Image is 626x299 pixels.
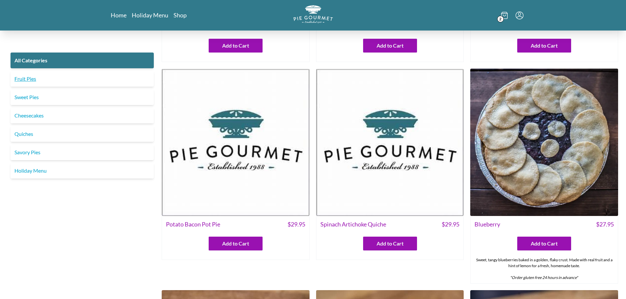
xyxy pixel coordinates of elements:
a: Sweet Pies [11,89,154,105]
span: 2 [497,16,504,22]
img: logo [293,5,333,23]
a: Holiday Menu [11,163,154,179]
a: Quiches [11,126,154,142]
span: Blueberry [475,220,500,229]
img: Spinach Artichoke Quiche [316,69,464,216]
a: Savory Pies [11,144,154,160]
span: Add to Cart [531,240,558,247]
button: Add to Cart [363,237,417,250]
em: *Order gluten free 24 hours in advance* [510,275,578,280]
button: Add to Cart [517,237,571,250]
a: Fruit Pies [11,71,154,87]
span: $ 29.95 [442,220,459,229]
div: Sweet, tangy blueberries baked in a golden, flaky crust. Made with real fruit and a hint of lemon... [471,254,618,283]
button: Add to Cart [363,39,417,53]
button: Menu [516,11,523,19]
img: Blueberry [470,69,618,216]
a: Cheesecakes [11,108,154,123]
span: Add to Cart [222,240,249,247]
span: Add to Cart [377,42,404,50]
span: $ 27.95 [596,220,614,229]
button: Add to Cart [209,237,263,250]
span: Add to Cart [222,42,249,50]
img: Potato Bacon Pot Pie [162,69,310,216]
span: Add to Cart [531,42,558,50]
a: Holiday Menu [132,11,168,19]
a: All Categories [11,53,154,68]
a: Shop [174,11,187,19]
span: $ 29.95 [288,220,305,229]
button: Add to Cart [517,39,571,53]
span: Add to Cart [377,240,404,247]
span: Spinach Artichoke Quiche [320,220,386,229]
a: Logo [293,5,333,25]
span: Potato Bacon Pot Pie [166,220,220,229]
button: Add to Cart [209,39,263,53]
a: Home [111,11,127,19]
